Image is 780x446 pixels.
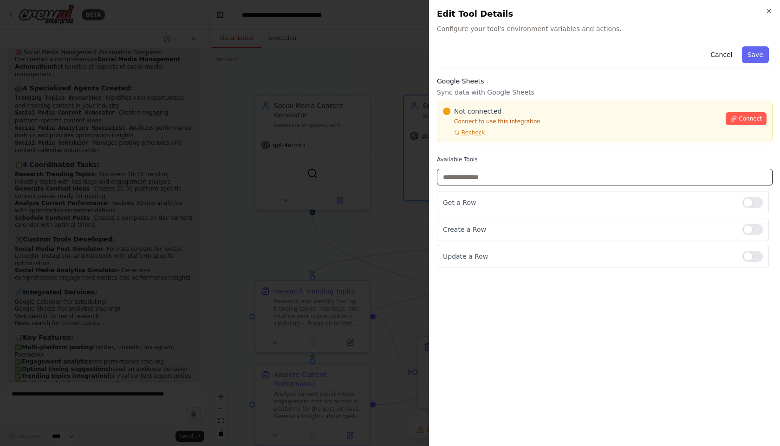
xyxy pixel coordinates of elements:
[443,198,735,207] p: Get a Row
[443,129,485,136] button: Recheck
[437,76,773,86] h3: Google Sheets
[705,46,738,63] button: Cancel
[726,112,767,125] button: Connect
[742,46,769,63] button: Save
[739,115,762,122] span: Connect
[461,129,485,136] span: Recheck
[443,252,735,261] p: Update a Row
[437,24,773,33] span: Configure your tool's environment variables and actions.
[443,118,720,125] p: Connect to use this integration
[437,7,773,20] h2: Edit Tool Details
[454,107,501,116] span: Not connected
[443,225,735,234] p: Create a Row
[437,156,773,163] label: Available Tools
[437,88,773,97] p: Sync data with Google Sheets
